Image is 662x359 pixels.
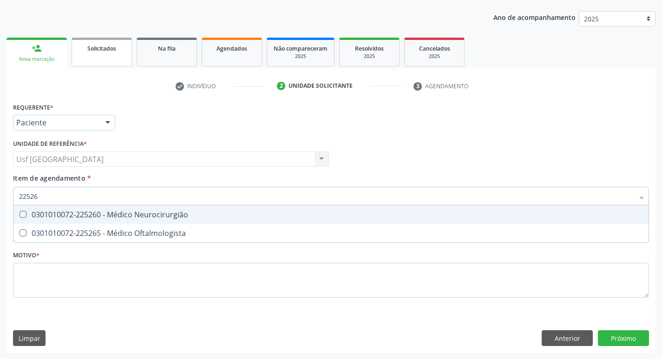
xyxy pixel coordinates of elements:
[288,82,353,90] div: Unidade solicitante
[13,174,85,183] span: Item de agendamento
[274,45,328,52] span: Não compareceram
[493,11,576,23] p: Ano de acompanhamento
[216,45,247,52] span: Agendados
[19,187,634,205] input: Buscar por procedimentos
[355,45,384,52] span: Resolvidos
[274,53,328,60] div: 2025
[542,330,593,346] button: Anterior
[346,53,393,60] div: 2025
[19,211,643,218] div: 0301010072-225260 - Médico Neurocirurgião
[419,45,450,52] span: Cancelados
[19,229,643,237] div: 0301010072-225265 - Médico Oftalmologista
[87,45,116,52] span: Solicitados
[13,248,39,263] label: Motivo
[32,43,42,53] div: person_add
[13,137,87,151] label: Unidade de referência
[158,45,176,52] span: Na fila
[598,330,649,346] button: Próximo
[13,100,53,115] label: Requerente
[16,118,96,127] span: Paciente
[277,82,285,90] div: 2
[13,56,60,63] div: Nova marcação
[411,53,458,60] div: 2025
